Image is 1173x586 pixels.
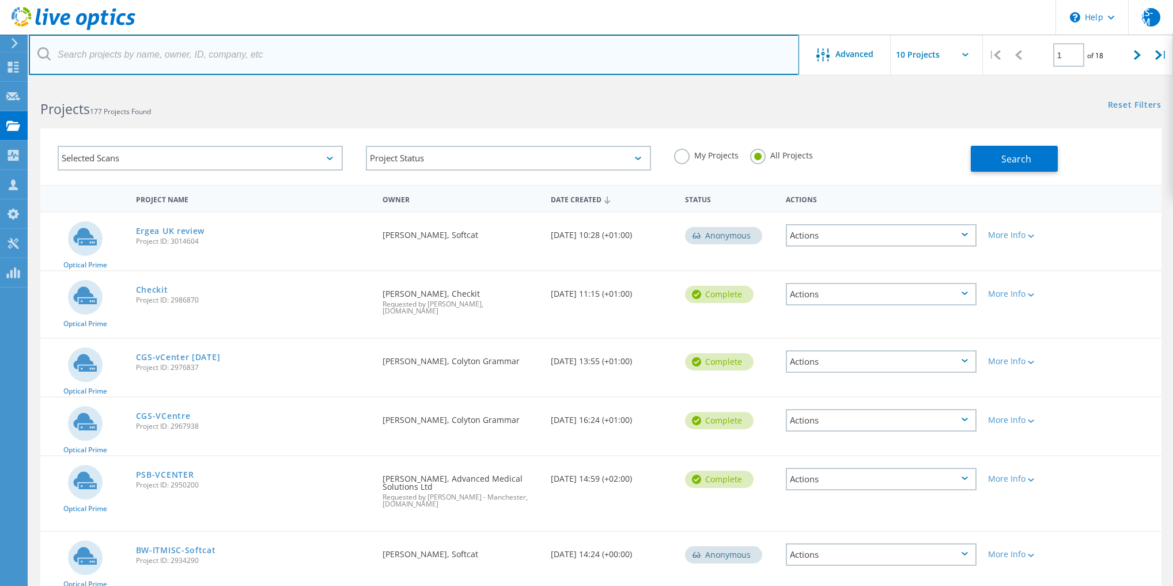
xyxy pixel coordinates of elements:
[988,231,1066,239] div: More Info
[136,423,371,430] span: Project ID: 2967938
[1142,8,1160,27] span: JS-M
[545,213,680,251] div: [DATE] 10:28 (+01:00)
[136,353,221,361] a: CGS-vCenter [DATE]
[377,398,545,436] div: [PERSON_NAME], Colyton Grammar
[685,286,754,303] div: Complete
[377,456,545,519] div: [PERSON_NAME], Advanced Medical Solutions Ltd
[136,412,191,420] a: CGS-VCentre
[685,227,762,244] div: Anonymous
[988,550,1066,558] div: More Info
[674,149,739,160] label: My Projects
[12,24,135,32] a: Live Optics Dashboard
[29,35,799,75] input: Search projects by name, owner, ID, company, etc
[835,50,873,58] span: Advanced
[988,290,1066,298] div: More Info
[988,475,1066,483] div: More Info
[1108,101,1161,111] a: Reset Filters
[679,188,780,209] div: Status
[377,213,545,251] div: [PERSON_NAME], Softcat
[971,146,1058,172] button: Search
[786,468,976,490] div: Actions
[545,398,680,436] div: [DATE] 16:24 (+01:00)
[786,350,976,373] div: Actions
[366,146,651,171] div: Project Status
[988,357,1066,365] div: More Info
[136,238,371,245] span: Project ID: 3014604
[63,505,107,512] span: Optical Prime
[136,297,371,304] span: Project ID: 2986870
[136,482,371,489] span: Project ID: 2950200
[685,546,762,564] div: Anonymous
[545,188,680,210] div: Date Created
[1149,35,1173,75] div: |
[1070,12,1080,22] svg: \n
[786,224,976,247] div: Actions
[377,271,545,326] div: [PERSON_NAME], Checkit
[383,494,539,508] span: Requested by [PERSON_NAME] - Manchester, [DOMAIN_NAME]
[786,409,976,432] div: Actions
[750,149,813,160] label: All Projects
[786,283,976,305] div: Actions
[63,388,107,395] span: Optical Prime
[780,188,982,209] div: Actions
[58,146,343,171] div: Selected Scans
[1087,51,1103,61] span: of 18
[1001,153,1031,165] span: Search
[545,532,680,570] div: [DATE] 14:24 (+00:00)
[545,456,680,494] div: [DATE] 14:59 (+02:00)
[988,416,1066,424] div: More Info
[545,339,680,377] div: [DATE] 13:55 (+01:00)
[377,532,545,570] div: [PERSON_NAME], Softcat
[130,188,377,209] div: Project Name
[545,271,680,309] div: [DATE] 11:15 (+01:00)
[383,301,539,315] span: Requested by [PERSON_NAME], [DOMAIN_NAME]
[63,320,107,327] span: Optical Prime
[377,339,545,377] div: [PERSON_NAME], Colyton Grammar
[685,412,754,429] div: Complete
[63,262,107,269] span: Optical Prime
[136,286,168,294] a: Checkit
[786,543,976,566] div: Actions
[136,557,371,564] span: Project ID: 2934290
[983,35,1006,75] div: |
[63,447,107,453] span: Optical Prime
[685,353,754,370] div: Complete
[377,188,545,209] div: Owner
[40,100,90,118] b: Projects
[90,107,151,116] span: 177 Projects Found
[685,471,754,488] div: Complete
[136,471,194,479] a: PSB-VCENTER
[136,364,371,371] span: Project ID: 2976837
[136,227,205,235] a: Ergea UK review
[136,546,216,554] a: BW-ITMISC-Softcat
